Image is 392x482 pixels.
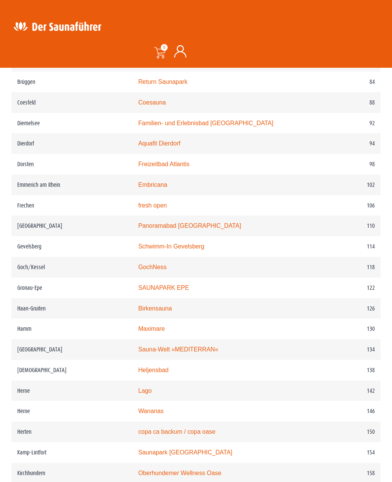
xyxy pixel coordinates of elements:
td: Emmerich am Rhein [11,175,132,195]
td: Haan-Gruiten [11,298,132,319]
td: Gevelsberg [11,236,132,257]
td: 94 [314,133,381,154]
td: Kamp-Lintfort [11,442,132,463]
a: Saunapark [GEOGRAPHIC_DATA] [138,449,232,456]
td: Hamm [11,319,132,339]
td: 130 [314,319,381,339]
td: Goch/Kessel [11,257,132,278]
a: Aquafit Dierdorf [138,140,180,147]
td: Coesfeld [11,92,132,113]
td: Gronau-Epe [11,278,132,298]
a: Heljensbad [138,367,168,373]
td: 142 [314,381,381,401]
td: 106 [314,195,381,216]
a: Maximare [138,325,165,332]
a: SAUNAPARK EPE [138,284,189,291]
a: Return Saunapark [138,78,187,85]
td: Herne [11,381,132,401]
td: Herne [11,401,132,422]
td: Frechen [11,195,132,216]
td: 154 [314,442,381,463]
span: 0 [161,44,168,51]
td: Dierdorf [11,133,132,154]
a: Coesauna [138,99,166,106]
td: 88 [314,92,381,113]
a: Familien- und Erlebnisbad [GEOGRAPHIC_DATA] [138,120,273,126]
td: Brüggen [11,72,132,92]
a: Lago [138,387,152,394]
td: 114 [314,236,381,257]
td: Herten [11,422,132,442]
td: 134 [314,339,381,360]
td: 102 [314,175,381,195]
td: 122 [314,278,381,298]
a: fresh open [138,202,167,209]
td: 150 [314,422,381,442]
a: Freizeitbad Atlantis [138,161,189,167]
a: Birkensauna [138,305,172,312]
td: 138 [314,360,381,381]
td: Dorsten [11,154,132,175]
td: 92 [314,113,381,134]
td: 84 [314,72,381,92]
a: Panoramabad [GEOGRAPHIC_DATA] [138,222,241,229]
a: copa ca backum / copa oase [138,428,216,435]
td: 118 [314,257,381,278]
td: 146 [314,401,381,422]
a: GochNess [138,264,167,270]
td: 98 [314,154,381,175]
a: Wananas [138,408,163,414]
td: 126 [314,298,381,319]
td: [GEOGRAPHIC_DATA] [11,216,132,236]
td: Diemelsee [11,113,132,134]
a: Sauna-Welt »MEDITERRAN« [138,346,218,353]
a: Embricana [138,181,167,188]
a: Schwimm-In Gevelsberg [138,243,204,250]
td: [GEOGRAPHIC_DATA] [11,339,132,360]
td: [DEMOGRAPHIC_DATA] [11,360,132,381]
td: 110 [314,216,381,236]
a: Oberhundemer Wellness Oase [138,470,221,476]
